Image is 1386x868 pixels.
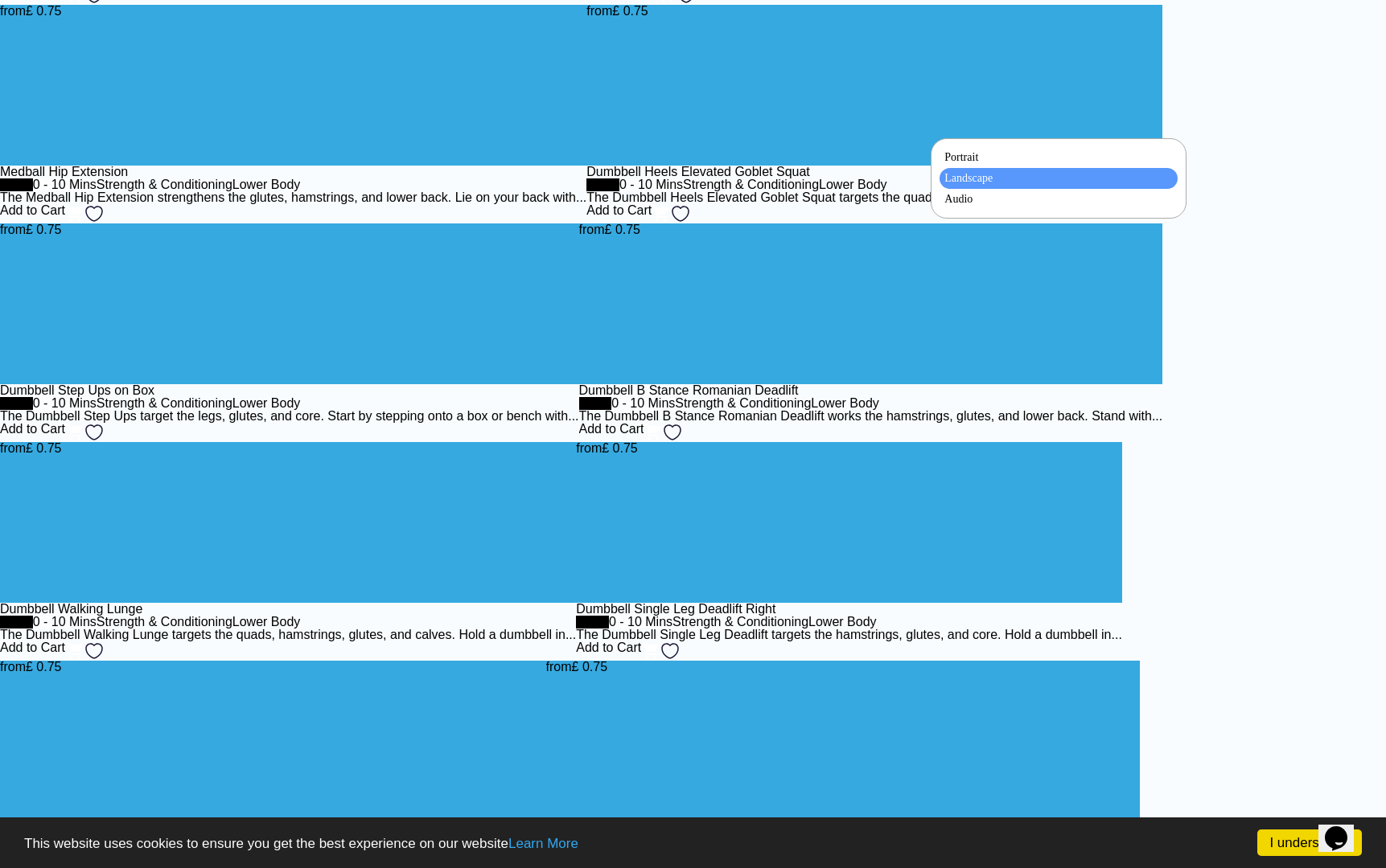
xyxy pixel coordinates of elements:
[26,223,61,236] div: £ 0.75
[940,147,1178,168] li: Portrait
[232,178,301,191] div: Lower Body
[572,661,607,674] div: £ 0.75
[579,384,1163,397] div: Dumbbell B Stance Romanian Deadlift
[579,423,644,442] div: Add to Cart
[619,178,683,191] div: 0 - 10 Mins
[576,616,609,628] div: Video
[579,397,612,410] div: Video
[1257,829,1362,856] a: I understand!
[232,397,301,410] div: Lower Body
[65,423,84,442] button: shopping_cart
[97,397,232,410] div: Strength & Conditioning
[652,204,671,223] button: shopping_cart
[609,616,672,628] div: 0 - 10 Mins
[97,178,232,191] div: Strength & Conditioning
[576,641,641,661] div: Add to Cart
[576,628,1122,641] div: The Dumbbell Single Leg Deadlift targets the hamstrings, glutes, and core. Hold a dumbbell in...
[33,178,97,191] div: 0 - 10 Mins
[940,168,1178,189] li: Landscape
[612,5,648,18] div: £ 0.75
[605,223,640,236] div: £ 0.75
[675,397,811,410] div: Strength & Conditioning
[33,616,97,628] div: 0 - 10 Mins
[672,616,808,628] div: Strength & Conditioning
[940,189,1178,210] li: Audio
[26,661,61,674] div: £ 0.75
[576,603,1122,616] div: Dumbbell Single Leg Deadlift Right
[611,397,675,410] div: 0 - 10 Mins
[644,423,663,442] button: shopping_cart
[683,178,819,191] div: Strength & Conditioning
[84,423,104,442] img: Group%201000002324.svg
[232,616,301,628] div: Lower Body
[586,178,619,191] div: Video
[26,5,61,18] div: £ 0.75
[602,442,637,455] div: £ 0.75
[660,641,680,661] img: Group%201000002324.svg
[1318,804,1370,852] iframe: chat widget
[579,410,1163,423] div: The Dumbbell B Stance Romanian Deadlift works the hamstrings, glutes, and lower back. Stand with...
[97,616,232,628] div: Strength & Conditioning
[641,641,660,661] button: shopping_cart
[586,204,652,223] div: Add to Cart
[586,191,1162,204] div: The Dumbbell Heels Elevated Goblet Squat targets the quads, glutes, and core. Hold a dumbbell at...
[811,397,879,410] div: Lower Body
[586,5,612,166] div: from
[508,836,578,851] a: Learn More
[819,178,887,191] div: Lower Body
[663,423,682,442] img: Group%201000002324.svg
[671,204,690,223] img: Group%201000002324.svg
[65,641,84,661] button: shopping_cart
[33,397,97,410] div: 0 - 10 Mins
[576,442,602,603] div: from
[84,641,104,661] img: Group%201000002324.svg
[586,166,1162,178] div: Dumbbell Heels Elevated Goblet Squat
[808,616,877,628] div: Lower Body
[65,204,84,223] button: shopping_cart
[579,223,605,384] div: from
[26,442,61,455] div: £ 0.75
[546,661,572,821] div: from
[24,837,1362,850] p: This website uses cookies to ensure you get the best experience on our website
[84,204,104,223] img: Group%201000002324.svg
